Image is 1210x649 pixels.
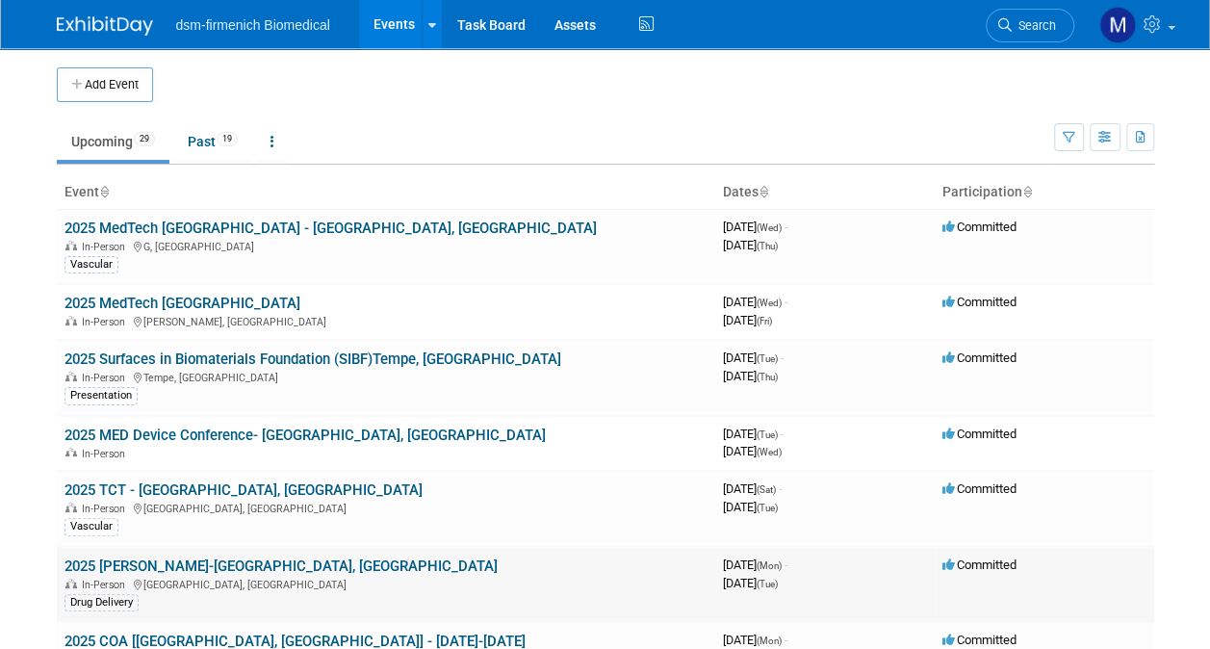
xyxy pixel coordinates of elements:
[785,220,787,234] span: -
[99,184,109,199] a: Sort by Event Name
[723,633,787,647] span: [DATE]
[134,132,155,146] span: 29
[65,448,77,457] img: In-Person Event
[82,448,131,460] span: In-Person
[757,316,772,326] span: (Fri)
[942,220,1017,234] span: Committed
[723,350,784,365] span: [DATE]
[757,222,782,233] span: (Wed)
[65,503,77,512] img: In-Person Event
[65,316,77,325] img: In-Person Event
[217,132,238,146] span: 19
[723,238,778,252] span: [DATE]
[723,558,787,572] span: [DATE]
[757,429,778,440] span: (Tue)
[65,241,77,250] img: In-Person Event
[176,17,330,33] span: dsm-firmenich Biomedical
[785,633,787,647] span: -
[1099,7,1136,43] img: Melanie Davison
[785,558,787,572] span: -
[935,176,1154,209] th: Participation
[942,295,1017,309] span: Committed
[723,369,778,383] span: [DATE]
[65,372,77,381] img: In-Person Event
[1012,18,1056,33] span: Search
[942,427,1017,441] span: Committed
[64,594,139,611] div: Drug Delivery
[82,316,131,328] span: In-Person
[757,579,778,589] span: (Tue)
[64,558,498,575] a: 2025 [PERSON_NAME]-[GEOGRAPHIC_DATA], [GEOGRAPHIC_DATA]
[65,579,77,588] img: In-Person Event
[785,295,787,309] span: -
[723,427,784,441] span: [DATE]
[1022,184,1032,199] a: Sort by Participation Type
[757,372,778,382] span: (Thu)
[942,350,1017,365] span: Committed
[82,241,131,253] span: In-Person
[723,576,778,590] span: [DATE]
[986,9,1074,42] a: Search
[723,313,772,327] span: [DATE]
[64,313,708,328] div: [PERSON_NAME], [GEOGRAPHIC_DATA]
[715,176,935,209] th: Dates
[942,633,1017,647] span: Committed
[723,500,778,514] span: [DATE]
[757,503,778,513] span: (Tue)
[82,503,131,515] span: In-Person
[64,220,597,237] a: 2025 MedTech [GEOGRAPHIC_DATA] - [GEOGRAPHIC_DATA], [GEOGRAPHIC_DATA]
[64,427,546,444] a: 2025 MED Device Conference- [GEOGRAPHIC_DATA], [GEOGRAPHIC_DATA]
[942,481,1017,496] span: Committed
[57,16,153,36] img: ExhibitDay
[82,372,131,384] span: In-Person
[757,241,778,251] span: (Thu)
[757,353,778,364] span: (Tue)
[779,481,782,496] span: -
[64,295,300,312] a: 2025 MedTech [GEOGRAPHIC_DATA]
[781,427,784,441] span: -
[64,256,118,273] div: Vascular
[759,184,768,199] a: Sort by Start Date
[723,481,782,496] span: [DATE]
[757,560,782,571] span: (Mon)
[757,636,782,646] span: (Mon)
[723,220,787,234] span: [DATE]
[723,444,782,458] span: [DATE]
[173,123,252,160] a: Past19
[64,350,561,368] a: 2025 Surfaces in Biomaterials Foundation (SIBF)Tempe, [GEOGRAPHIC_DATA]
[64,238,708,253] div: G, [GEOGRAPHIC_DATA]
[64,500,708,515] div: [GEOGRAPHIC_DATA], [GEOGRAPHIC_DATA]
[82,579,131,591] span: In-Person
[64,576,708,591] div: [GEOGRAPHIC_DATA], [GEOGRAPHIC_DATA]
[757,298,782,308] span: (Wed)
[781,350,784,365] span: -
[757,484,776,495] span: (Sat)
[64,518,118,535] div: Vascular
[723,295,787,309] span: [DATE]
[942,558,1017,572] span: Committed
[757,447,782,457] span: (Wed)
[57,176,715,209] th: Event
[64,387,138,404] div: Presentation
[57,67,153,102] button: Add Event
[64,481,423,499] a: 2025 TCT - [GEOGRAPHIC_DATA], [GEOGRAPHIC_DATA]
[64,369,708,384] div: Tempe, [GEOGRAPHIC_DATA]
[57,123,169,160] a: Upcoming29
